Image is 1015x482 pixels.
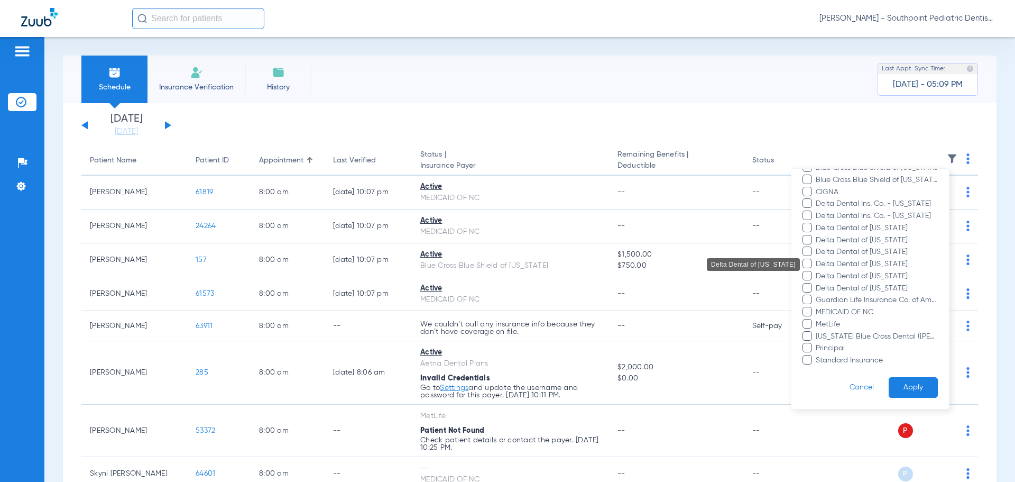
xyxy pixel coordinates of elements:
[707,258,800,271] div: Delta Dental of [US_STATE]
[815,175,938,186] span: Blue Cross Blue Shield of [US_STATE]
[815,319,938,330] span: MetLife
[815,355,938,366] span: Standard Insurance
[815,331,938,342] span: [US_STATE] Blue Cross Dental ([PERSON_NAME])
[815,187,938,198] span: CIGNA
[815,223,938,234] span: Delta Dental of [US_STATE]
[815,283,938,294] span: Delta Dental of [US_STATE]
[962,431,1015,482] iframe: Chat Widget
[815,343,938,354] span: Principal
[815,247,938,258] span: Delta Dental of [US_STATE]
[815,307,938,318] span: MEDICAID OF NC
[815,271,938,282] span: Delta Dental of [US_STATE]
[815,235,938,246] span: Delta Dental of [US_STATE]
[815,295,938,306] span: Guardian Life Insurance Co. of America
[815,198,938,210] span: Delta Dental Ins. Co. - [US_STATE]
[889,377,938,398] button: Apply
[815,259,938,270] span: Delta Dental of [US_STATE]
[815,211,938,222] span: Delta Dental Ins. Co. - [US_STATE]
[835,377,889,398] button: Cancel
